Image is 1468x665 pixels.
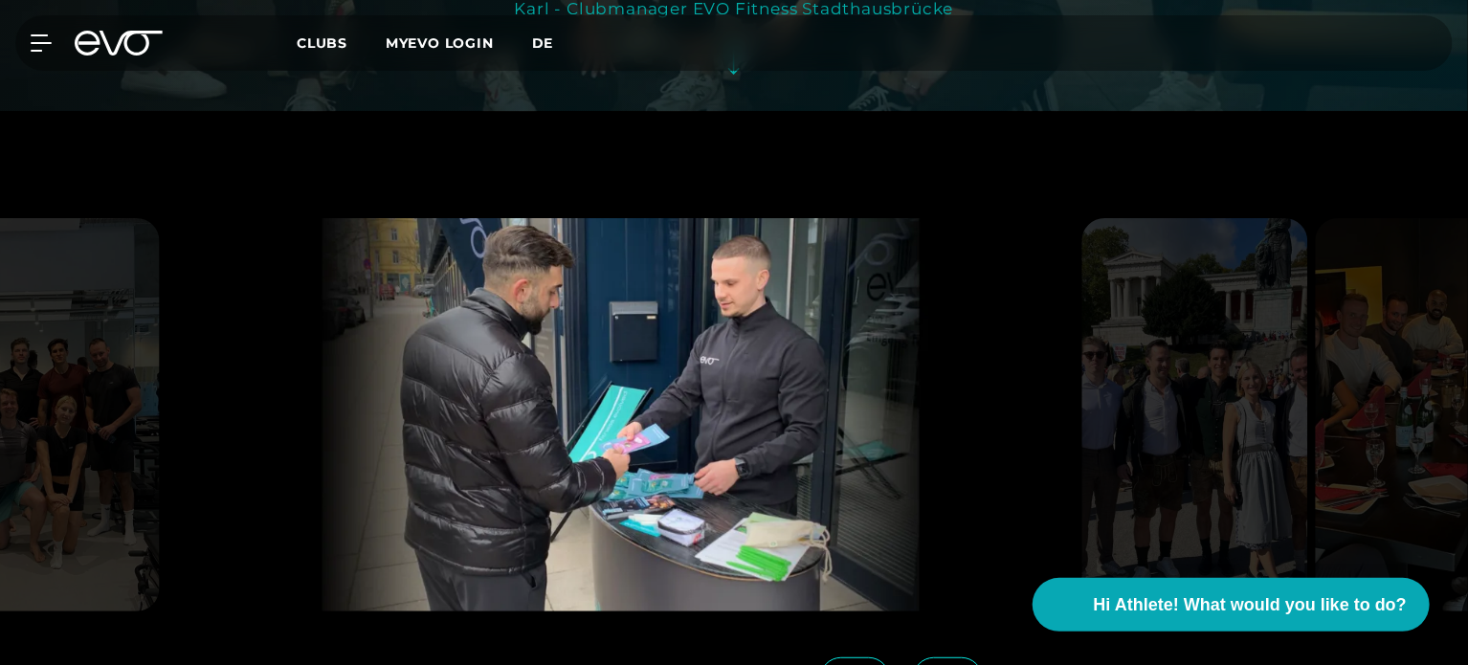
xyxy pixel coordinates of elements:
a: de [532,33,577,55]
a: MYEVO LOGIN [386,34,494,52]
a: Clubs [297,33,386,52]
span: Hi Athlete! What would you like to do? [1094,592,1407,618]
span: Clubs [297,34,347,52]
button: Hi Athlete! What would you like to do? [1033,578,1430,632]
span: de [532,34,554,52]
img: evofitness [167,218,1074,611]
img: evofitness [1081,218,1308,611]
